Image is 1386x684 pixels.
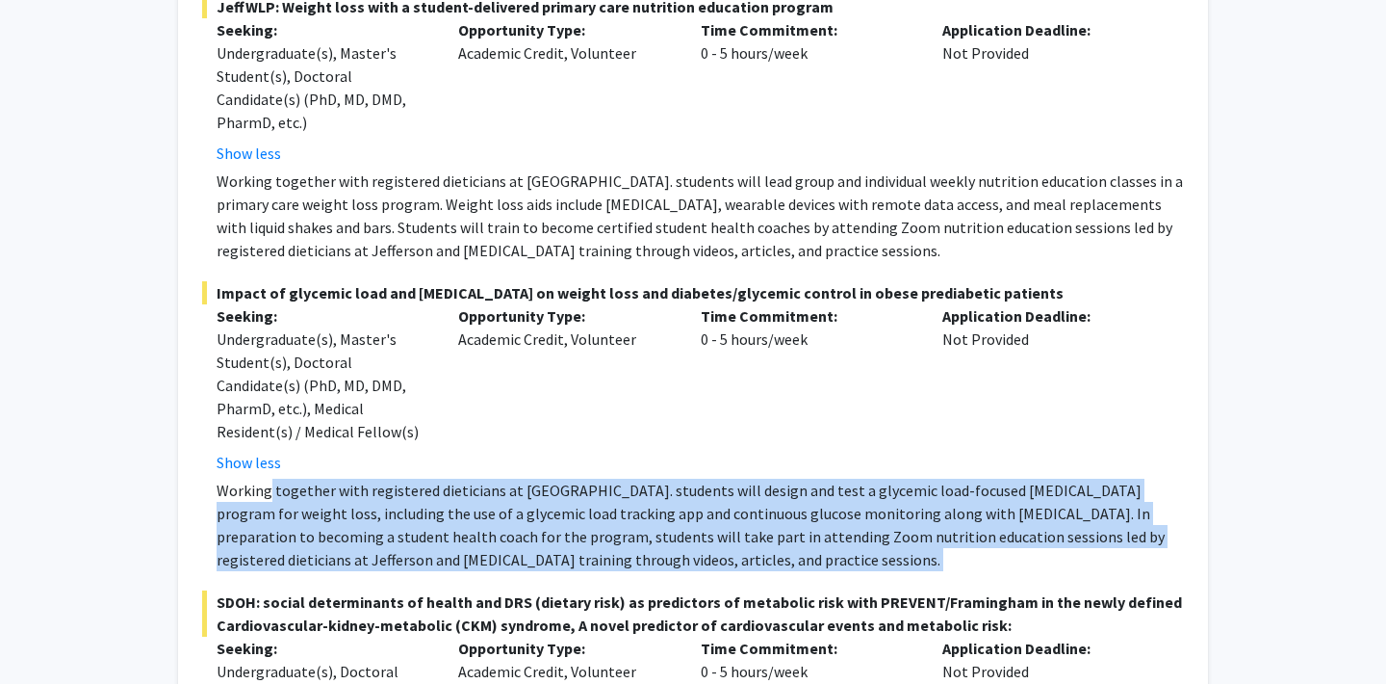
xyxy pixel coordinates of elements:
button: Show less [217,451,281,474]
div: Academic Credit, Volunteer [444,18,685,165]
p: Seeking: [217,304,429,328]
div: Undergraduate(s), Master's Student(s), Doctoral Candidate(s) (PhD, MD, DMD, PharmD, etc.) [217,41,429,134]
button: Show less [217,142,281,165]
p: Application Deadline: [942,304,1155,328]
p: Seeking: [217,637,429,660]
iframe: Chat [14,597,82,670]
p: Time Commitment: [701,637,913,660]
p: Seeking: [217,18,429,41]
p: Time Commitment: [701,18,913,41]
p: Opportunity Type: [458,18,671,41]
span: Impact of glycemic load and [MEDICAL_DATA] on weight loss and diabetes/glycemic control in obese ... [202,281,1184,304]
div: Not Provided [928,304,1169,474]
div: 0 - 5 hours/week [686,304,928,474]
div: Academic Credit, Volunteer [444,304,685,474]
p: Application Deadline: [942,637,1155,660]
span: SDOH: social determinants of health and DRS (dietary risk) as predictors of metabolic risk with P... [202,591,1184,637]
p: Opportunity Type: [458,304,671,328]
div: 0 - 5 hours/week [686,18,928,165]
div: Not Provided [928,18,1169,165]
p: Working together with registered dieticians at [GEOGRAPHIC_DATA]. students will design and test a... [217,479,1184,571]
p: Opportunity Type: [458,637,671,660]
div: Undergraduate(s), Master's Student(s), Doctoral Candidate(s) (PhD, MD, DMD, PharmD, etc.), Medica... [217,328,429,443]
p: Time Commitment: [701,304,913,328]
p: Working together with registered dieticians at [GEOGRAPHIC_DATA]. students will lead group and in... [217,170,1184,262]
p: Application Deadline: [942,18,1155,41]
